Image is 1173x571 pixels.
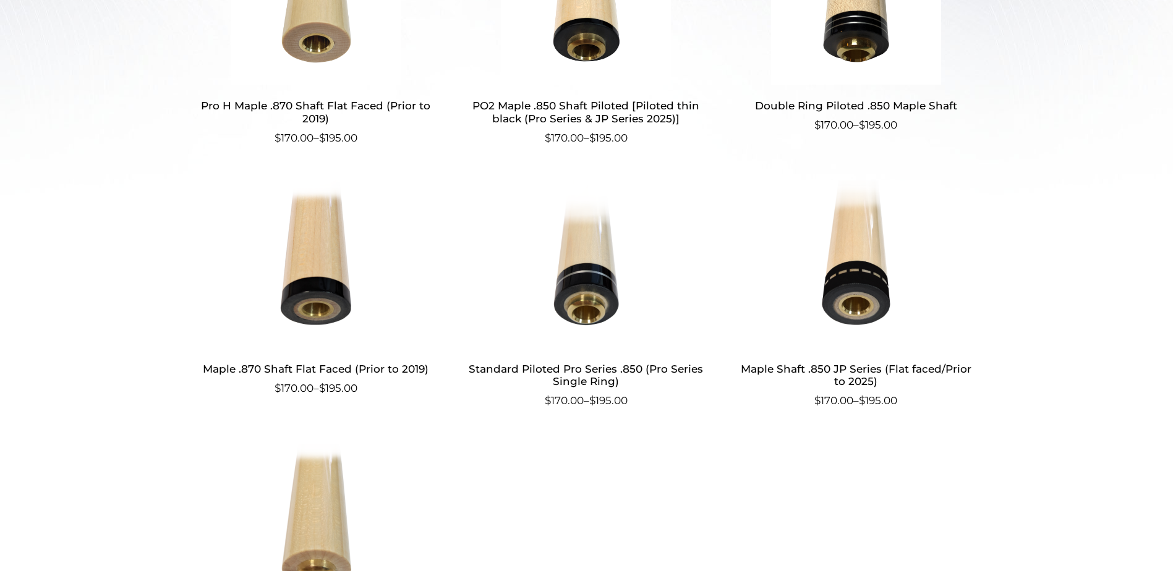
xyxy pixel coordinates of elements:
[319,132,325,144] span: $
[275,132,281,144] span: $
[814,119,821,131] span: $
[275,382,314,394] bdi: 170.00
[589,132,628,144] bdi: 195.00
[859,119,897,131] bdi: 195.00
[589,394,628,407] bdi: 195.00
[589,132,595,144] span: $
[736,180,976,408] a: Maple Shaft .850 JP Series (Flat faced/Prior to 2025) $170.00–$195.00
[275,132,314,144] bdi: 170.00
[736,357,976,393] h2: Maple Shaft .850 JP Series (Flat faced/Prior to 2025)
[466,180,706,347] img: Standard Piloted Pro Series .850 (Pro Series Single Ring)
[466,180,706,408] a: Standard Piloted Pro Series .850 (Pro Series Single Ring) $170.00–$195.00
[275,382,281,394] span: $
[859,119,865,131] span: $
[814,394,821,407] span: $
[466,95,706,130] h2: PO2 Maple .850 Shaft Piloted [Piloted thin black (Pro Series & JP Series 2025)]
[466,130,706,146] span: –
[196,95,437,130] h2: Pro H Maple .870 Shaft Flat Faced (Prior to 2019)
[814,394,853,407] bdi: 170.00
[319,132,357,144] bdi: 195.00
[196,180,437,396] a: Maple .870 Shaft Flat Faced (Prior to 2019) $170.00–$195.00
[736,180,976,347] img: Maple Shaft .850 JP Series (Flat faced/Prior to 2025)
[545,394,551,407] span: $
[736,117,976,133] span: –
[319,382,325,394] span: $
[859,394,897,407] bdi: 195.00
[736,95,976,117] h2: Double Ring Piloted .850 Maple Shaft
[814,119,853,131] bdi: 170.00
[196,357,437,380] h2: Maple .870 Shaft Flat Faced (Prior to 2019)
[466,393,706,409] span: –
[196,130,437,146] span: –
[196,381,437,397] span: –
[545,394,584,407] bdi: 170.00
[196,180,437,347] img: Maple .870 Shaft Flat Faced (Prior to 2019)
[736,393,976,409] span: –
[466,357,706,393] h2: Standard Piloted Pro Series .850 (Pro Series Single Ring)
[319,382,357,394] bdi: 195.00
[545,132,584,144] bdi: 170.00
[589,394,595,407] span: $
[545,132,551,144] span: $
[859,394,865,407] span: $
